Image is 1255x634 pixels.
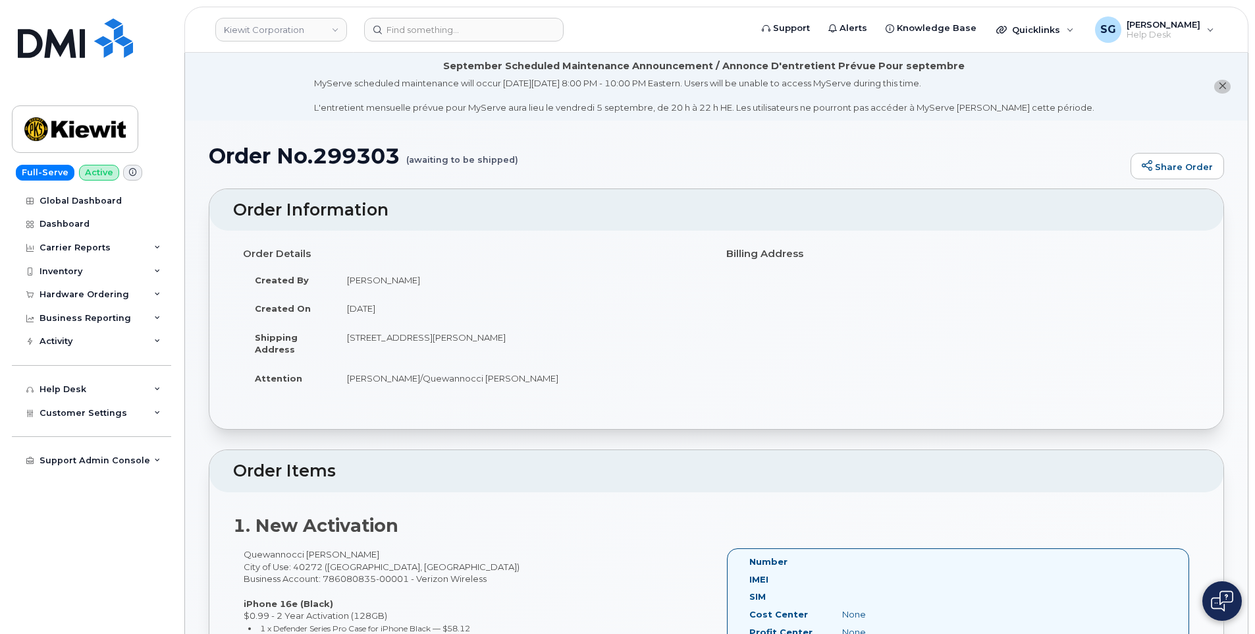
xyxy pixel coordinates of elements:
[233,515,398,536] strong: 1. New Activation
[726,248,1190,260] h4: Billing Address
[209,144,1124,167] h1: Order No.299303
[406,144,518,165] small: (awaiting to be shipped)
[255,332,298,355] strong: Shipping Address
[1211,591,1233,612] img: Open chat
[255,275,309,285] strong: Created By
[335,323,707,364] td: [STREET_ADDRESS][PERSON_NAME]
[749,556,788,568] label: Number
[443,59,965,73] div: September Scheduled Maintenance Announcement / Annonce D'entretient Prévue Pour septembre
[314,77,1094,114] div: MyServe scheduled maintenance will occur [DATE][DATE] 8:00 PM - 10:00 PM Eastern. Users will be u...
[749,591,766,603] label: SIM
[1214,80,1231,94] button: close notification
[255,373,302,384] strong: Attention
[1131,153,1224,179] a: Share Order
[255,303,311,314] strong: Created On
[243,248,707,260] h4: Order Details
[335,294,707,323] td: [DATE]
[244,598,333,609] strong: iPhone 16e (Black)
[749,573,768,586] label: IMEI
[260,623,470,633] small: 1 x Defender Series Pro Case for iPhone Black — $58.12
[749,608,808,621] label: Cost Center
[335,364,707,393] td: [PERSON_NAME]/Quewannocci [PERSON_NAME]
[335,266,707,295] td: [PERSON_NAME]
[233,201,1200,219] h2: Order Information
[832,608,963,621] div: None
[233,462,1200,480] h2: Order Items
